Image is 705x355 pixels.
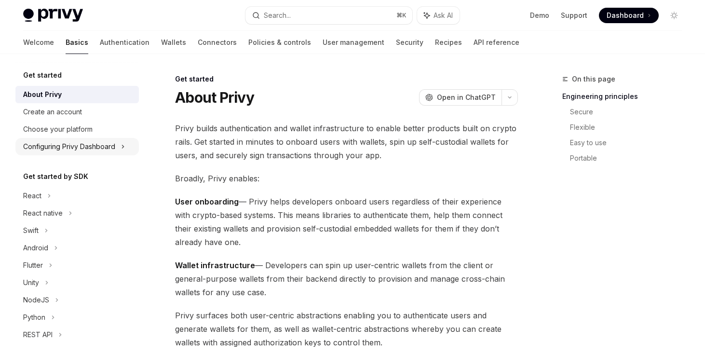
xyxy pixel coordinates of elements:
[175,197,239,206] strong: User onboarding
[175,195,518,249] span: — Privy helps developers onboard users regardless of their experience with crypto-based systems. ...
[15,103,139,121] a: Create an account
[23,31,54,54] a: Welcome
[323,31,384,54] a: User management
[570,120,690,135] a: Flexible
[570,135,690,150] a: Easy to use
[175,89,254,106] h1: About Privy
[23,207,63,219] div: React native
[23,190,41,202] div: React
[23,89,62,100] div: About Privy
[161,31,186,54] a: Wallets
[435,31,462,54] a: Recipes
[23,106,82,118] div: Create an account
[23,123,93,135] div: Choose your platform
[66,31,88,54] a: Basics
[175,172,518,185] span: Broadly, Privy enables:
[264,10,291,21] div: Search...
[23,171,88,182] h5: Get started by SDK
[570,150,690,166] a: Portable
[23,277,39,288] div: Unity
[23,242,48,254] div: Android
[23,259,43,271] div: Flutter
[23,312,45,323] div: Python
[437,93,496,102] span: Open in ChatGPT
[396,12,407,19] span: ⌘ K
[23,225,39,236] div: Swift
[175,260,255,270] strong: Wallet infrastructure
[530,11,549,20] a: Demo
[607,11,644,20] span: Dashboard
[15,121,139,138] a: Choose your platform
[474,31,519,54] a: API reference
[572,73,615,85] span: On this page
[175,309,518,349] span: Privy surfaces both user-centric abstractions enabling you to authenticate users and generate wal...
[175,259,518,299] span: — Developers can spin up user-centric wallets from the client or general-purpose wallets from the...
[198,31,237,54] a: Connectors
[434,11,453,20] span: Ask AI
[666,8,682,23] button: Toggle dark mode
[599,8,659,23] a: Dashboard
[23,329,53,341] div: REST API
[175,122,518,162] span: Privy builds authentication and wallet infrastructure to enable better products built on crypto r...
[15,86,139,103] a: About Privy
[175,74,518,84] div: Get started
[419,89,502,106] button: Open in ChatGPT
[561,11,587,20] a: Support
[245,7,413,24] button: Search...⌘K
[23,141,115,152] div: Configuring Privy Dashboard
[100,31,149,54] a: Authentication
[248,31,311,54] a: Policies & controls
[570,104,690,120] a: Secure
[562,89,690,104] a: Engineering principles
[23,9,83,22] img: light logo
[396,31,423,54] a: Security
[417,7,460,24] button: Ask AI
[23,294,49,306] div: NodeJS
[23,69,62,81] h5: Get started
